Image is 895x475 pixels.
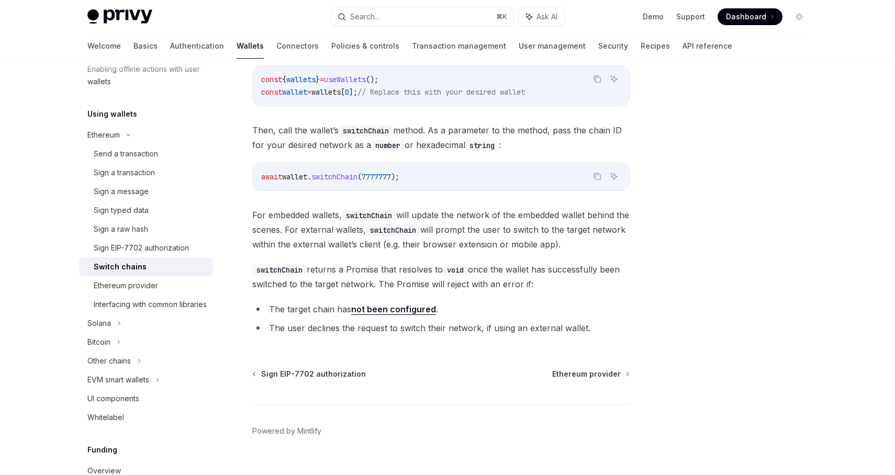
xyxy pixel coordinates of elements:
[726,12,766,22] span: Dashboard
[252,302,630,316] li: The target chain has .
[87,444,117,456] h5: Funding
[94,298,207,311] div: Interfacing with common libraries
[552,369,629,379] a: Ethereum provider
[391,172,399,182] span: );
[94,166,155,179] div: Sign a transaction
[94,204,149,217] div: Sign typed data
[366,224,420,236] code: switchChain
[590,72,604,86] button: Copy the contents from the code block
[261,75,282,84] span: const
[339,125,393,137] code: switchChain
[94,261,147,273] div: Switch chains
[320,75,324,84] span: =
[87,63,207,88] div: Enabling offline actions with user wallets
[79,163,213,182] a: Sign a transaction
[94,242,189,254] div: Sign EIP-7702 authorization
[94,185,149,198] div: Sign a message
[276,33,319,59] a: Connectors
[683,33,732,59] a: API reference
[79,220,213,239] a: Sign a raw hash
[282,172,307,182] span: wallet
[94,148,158,160] div: Send a transaction
[79,144,213,163] a: Send a transaction
[253,369,366,379] a: Sign EIP-7702 authorization
[79,60,213,91] a: Enabling offline actions with user wallets
[718,8,782,25] a: Dashboard
[87,392,139,405] div: UI components
[331,33,399,59] a: Policies & controls
[443,264,468,276] code: void
[79,201,213,220] a: Sign typed data
[79,182,213,201] a: Sign a message
[598,33,628,59] a: Security
[79,389,213,408] a: UI components
[87,33,121,59] a: Welcome
[311,172,357,182] span: switchChain
[342,210,396,221] code: switchChain
[316,75,320,84] span: }
[643,12,664,22] a: Demo
[311,87,341,97] span: wallets
[641,33,670,59] a: Recipes
[371,140,405,151] code: number
[412,33,506,59] a: Transaction management
[349,87,357,97] span: ];
[79,295,213,314] a: Interfacing with common libraries
[791,8,808,25] button: Toggle dark mode
[282,87,307,97] span: wallet
[536,12,557,22] span: Ask AI
[237,33,264,59] a: Wallets
[87,9,152,24] img: light logo
[252,262,630,291] span: returns a Promise that resolves to once the wallet has successfully been switched to the target n...
[465,140,499,151] code: string
[170,33,224,59] a: Authentication
[94,223,148,235] div: Sign a raw hash
[87,411,124,424] div: Whitelabel
[252,321,630,335] li: The user declines the request to switch their network, if using an external wallet.
[552,369,621,379] span: Ethereum provider
[252,264,307,276] code: switchChain
[676,12,705,22] a: Support
[79,408,213,427] a: Whitelabel
[350,10,379,23] div: Search...
[345,87,349,97] span: 0
[496,13,507,21] span: ⌘ K
[79,276,213,295] a: Ethereum provider
[286,75,316,84] span: wallets
[282,75,286,84] span: {
[519,7,565,26] button: Ask AI
[366,75,378,84] span: ();
[133,33,158,59] a: Basics
[252,208,630,252] span: For embedded wallets, will update the network of the embedded wallet behind the scenes. For exter...
[307,172,311,182] span: .
[79,257,213,276] a: Switch chains
[87,129,120,141] div: Ethereum
[87,317,111,330] div: Solana
[79,239,213,257] a: Sign EIP-7702 authorization
[362,172,391,182] span: 7777777
[87,336,110,348] div: Bitcoin
[87,355,131,367] div: Other chains
[261,87,282,97] span: const
[252,123,630,152] span: Then, call the wallet’s method. As a parameter to the method, pass the chain ID for your desired ...
[87,374,149,386] div: EVM smart wallets
[341,87,345,97] span: [
[607,169,621,183] button: Ask AI
[357,172,362,182] span: (
[330,7,513,26] button: Search...⌘K
[307,87,311,97] span: =
[261,172,282,182] span: await
[87,108,137,120] h5: Using wallets
[351,304,436,315] a: not been configured
[590,169,604,183] button: Copy the contents from the code block
[94,279,158,292] div: Ethereum provider
[252,426,321,436] a: Powered by Mintlify
[607,72,621,86] button: Ask AI
[519,33,586,59] a: User management
[261,369,366,379] span: Sign EIP-7702 authorization
[357,87,525,97] span: // Replace this with your desired wallet
[324,75,366,84] span: useWallets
